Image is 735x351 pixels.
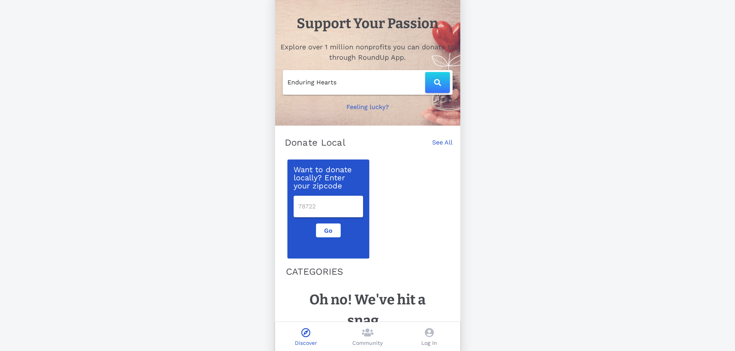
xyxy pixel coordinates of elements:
h1: Oh no! We've hit a snag... [291,289,445,331]
button: Go [316,223,341,237]
p: CATEGORIES [286,265,449,279]
p: Community [352,339,383,347]
h2: Explore over 1 million nonprofits you can donate to through RoundUp App. [280,42,456,62]
p: Discover [295,339,317,347]
span: Go [323,227,334,234]
p: Feeling lucky? [346,102,389,112]
input: 78722 [298,200,358,213]
h1: Support Your Passion [297,13,438,34]
p: Want to donate locally? Enter your zipcode [294,166,363,190]
p: Log In [421,339,437,347]
p: Donate Local [285,136,346,149]
a: See All [432,138,453,155]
